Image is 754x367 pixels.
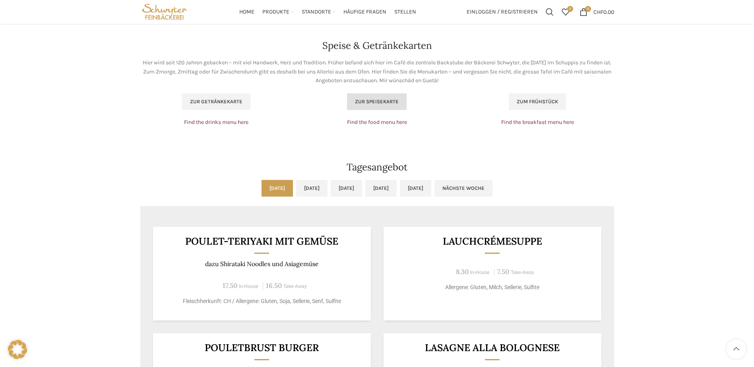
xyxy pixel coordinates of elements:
a: Zur Getränkekarte [182,93,250,110]
a: Suchen [542,4,558,20]
h2: Tagesangebot [140,162,614,172]
h2: Speise & Getränkekarten [140,41,614,50]
p: dazu Shirataki Noodles und Asiagemüse [163,260,361,268]
span: 17.50 [223,281,237,290]
span: 0 [585,6,591,12]
span: Einloggen / Registrieren [467,9,538,15]
h3: LASAGNE ALLA BOLOGNESE [393,343,591,353]
span: Take-Away [511,270,534,275]
a: Produkte [262,4,294,20]
span: Stellen [394,8,416,16]
span: Standorte [302,8,331,16]
a: Zur Speisekarte [347,93,407,110]
div: Main navigation [193,4,462,20]
bdi: 0.00 [593,8,614,15]
a: Häufige Fragen [343,4,386,20]
h3: Poulet-Teriyaki mit Gemüse [163,236,361,246]
a: [DATE] [400,180,431,197]
span: 0 [567,6,573,12]
a: Find the breakfast menu here [501,119,574,126]
span: CHF [593,8,603,15]
span: Home [239,8,254,16]
span: Häufige Fragen [343,8,386,16]
h3: Pouletbrust Burger [163,343,361,353]
a: Einloggen / Registrieren [463,4,542,20]
p: Allergene: Gluten, Milch, Sellerie, Sulfite [393,283,591,292]
a: [DATE] [365,180,397,197]
a: [DATE] [331,180,362,197]
span: 8.30 [456,267,469,276]
span: Zur Getränkekarte [190,99,242,105]
span: Produkte [262,8,289,16]
a: Stellen [394,4,416,20]
a: 0 CHF0.00 [576,4,618,20]
span: In-House [470,270,490,275]
a: Nächste Woche [434,180,492,197]
span: 7.50 [497,267,509,276]
a: Home [239,4,254,20]
span: Zum Frühstück [517,99,558,105]
a: Find the drinks menu here [184,119,248,126]
h3: Lauchcrémesuppe [393,236,591,246]
a: Standorte [302,4,335,20]
a: Site logo [140,8,189,15]
p: Hier wird seit 120 Jahren gebacken – mit viel Handwerk, Herz und Tradition. Früher befand sich hi... [140,58,614,85]
span: Take-Away [283,284,307,289]
a: Zum Frühstück [509,93,566,110]
a: Scroll to top button [726,339,746,359]
div: Meine Wunschliste [558,4,574,20]
p: Fleischherkunft: CH / Allergene: Gluten, Soja, Sellerie, Senf, Sulfite [163,297,361,305]
span: Zur Speisekarte [355,99,399,105]
a: Find the food menu here [347,119,407,126]
span: In-House [239,284,258,289]
a: [DATE] [262,180,293,197]
a: 0 [558,4,574,20]
a: [DATE] [296,180,328,197]
span: 16.50 [266,281,282,290]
